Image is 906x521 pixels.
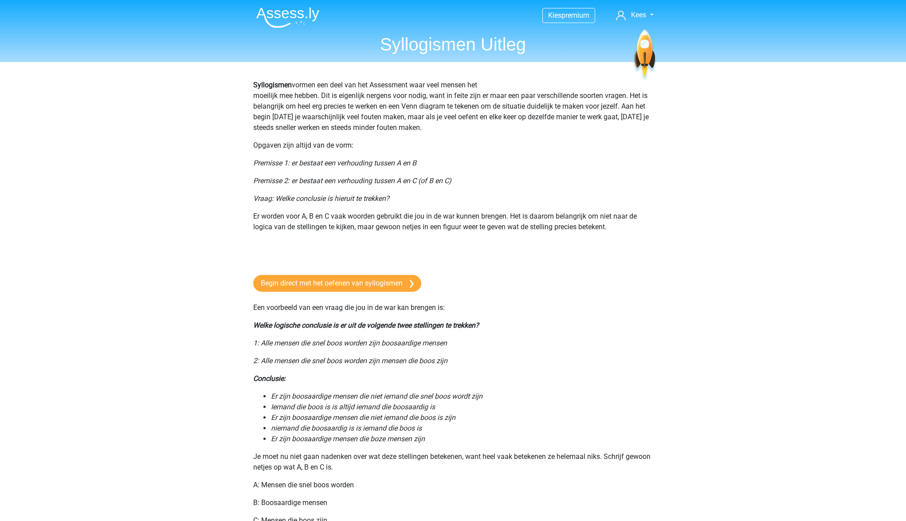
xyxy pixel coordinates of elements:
[271,392,482,400] i: Er zijn boosaardige mensen die niet iemand die snel boos wordt zijn
[253,194,389,203] i: Vraag: Welke conclusie is hieruit te trekken?
[253,81,292,89] b: Syllogismen
[253,140,653,151] p: Opgaven zijn altijd van de vorm:
[561,11,589,20] span: premium
[271,435,425,443] i: Er zijn boosaardige mensen die boze mensen zijn
[631,11,646,19] span: Kees
[253,321,479,329] i: Welke logische conclusie is er uit de volgende twee stellingen te trekken?
[253,80,653,133] p: vormen een deel van het Assessment waar veel mensen het moeilijk mee hebben. Dit is eigenlijk ner...
[253,211,653,232] p: Er worden voor A, B en C vaak woorden gebruikt die jou in de war kunnen brengen. Het is daarom be...
[253,302,653,313] p: Een voorbeeld van een vraag die jou in de war kan brengen is:
[271,413,455,422] i: Er zijn boosaardige mensen die niet iemand die boos is zijn
[612,10,657,20] a: Kees
[253,497,653,508] p: B: Boosaardige mensen
[253,374,286,383] i: Conclusie:
[271,424,422,432] i: niemand die boosaardig is is iemand die boos is
[253,275,421,292] a: Begin direct met het oefenen van syllogismen
[548,11,561,20] span: Kies
[543,9,595,21] a: Kiespremium
[256,7,319,28] img: Assessly
[253,339,447,347] i: 1: Alle mensen die snel boos worden zijn boosaardige mensen
[253,176,451,185] i: Premisse 2: er bestaat een verhouding tussen A en C (of B en C)
[632,30,657,82] img: spaceship.7d73109d6933.svg
[249,34,657,55] h1: Syllogismen Uitleg
[271,403,435,411] i: Iemand die boos is is altijd iemand die boosaardig is
[253,480,653,490] p: A: Mensen die snel boos worden
[253,451,653,473] p: Je moet nu niet gaan nadenken over wat deze stellingen betekenen, want heel vaak betekenen ze hel...
[253,159,416,167] i: Premisse 1: er bestaat een verhouding tussen A en B
[410,280,414,288] img: arrow-right.e5bd35279c78.svg
[253,356,447,365] i: 2: Alle mensen die snel boos worden zijn mensen die boos zijn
